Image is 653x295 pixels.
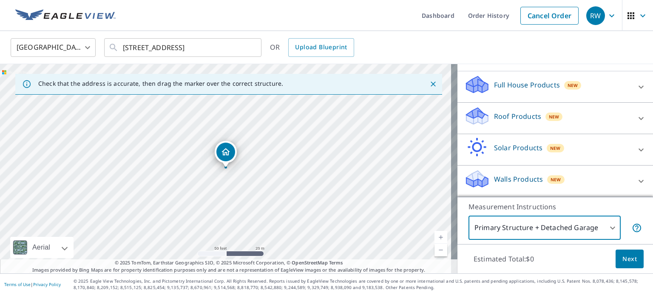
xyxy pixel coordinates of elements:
a: Current Level 19, Zoom Out [434,244,447,256]
div: Dropped pin, building 1, Residential property, 30600 Lake Shore Trl Steamboat Springs, CO 80487 [215,141,237,167]
div: OR [270,38,354,57]
a: Upload Blueprint [288,38,354,57]
p: Walls Products [494,174,543,184]
span: New [568,82,578,89]
p: Estimated Total: $0 [467,250,541,268]
div: RW [586,6,605,25]
span: New [550,145,561,152]
input: Search by address or latitude-longitude [123,36,244,59]
a: Terms [329,259,343,266]
div: Roof ProductsNew [464,106,646,130]
span: © 2025 TomTom, Earthstar Geographics SIO, © 2025 Microsoft Corporation, © [115,259,343,267]
div: Aerial [10,237,74,258]
div: Full House ProductsNew [464,75,646,99]
a: OpenStreetMap [292,259,327,266]
a: Cancel Order [520,7,579,25]
span: Your report will include the primary structure and a detached garage if one exists. [632,223,642,233]
p: Solar Products [494,143,542,153]
div: Walls ProductsNew [464,169,646,193]
p: Measurement Instructions [468,202,642,212]
p: © 2025 Eagle View Technologies, Inc. and Pictometry International Corp. All Rights Reserved. Repo... [74,278,649,291]
div: Primary Structure + Detached Garage [468,216,621,240]
a: Privacy Policy [33,281,61,287]
a: Current Level 19, Zoom In [434,231,447,244]
p: Check that the address is accurate, then drag the marker over the correct structure. [38,80,283,87]
img: EV Logo [15,9,116,22]
div: Solar ProductsNew [464,138,646,162]
span: New [551,176,561,183]
p: Full House Products [494,80,560,90]
span: New [549,113,559,120]
p: | [4,282,61,287]
a: Terms of Use [4,281,31,287]
span: Upload Blueprint [295,42,347,53]
div: [GEOGRAPHIC_DATA] [11,36,96,59]
p: Roof Products [494,111,541,121]
span: Next [622,254,637,264]
div: Aerial [30,237,53,258]
button: Close [428,79,439,90]
button: Next [616,250,644,269]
